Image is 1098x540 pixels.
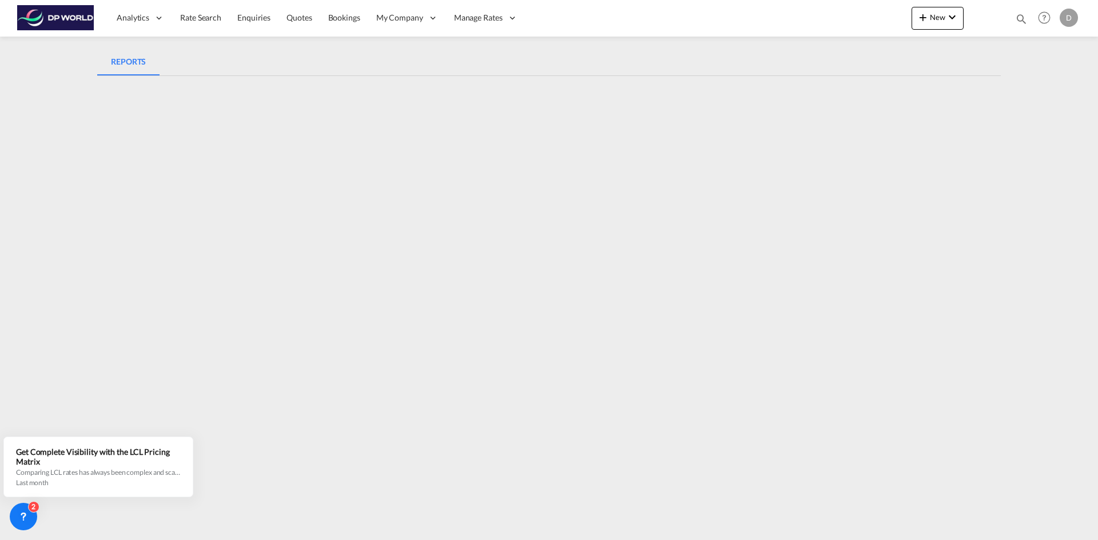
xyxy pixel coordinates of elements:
[180,13,221,22] span: Rate Search
[916,13,959,22] span: New
[111,55,146,69] div: REPORTS
[237,13,270,22] span: Enquiries
[328,13,360,22] span: Bookings
[287,13,312,22] span: Quotes
[1060,9,1078,27] div: D
[454,12,503,23] span: Manage Rates
[1035,8,1054,27] span: Help
[17,5,94,31] img: c08ca190194411f088ed0f3ba295208c.png
[1015,13,1028,30] div: icon-magnify
[1015,13,1028,25] md-icon: icon-magnify
[376,12,423,23] span: My Company
[97,48,160,75] md-pagination-wrapper: Use the left and right arrow keys to navigate between tabs
[945,10,959,24] md-icon: icon-chevron-down
[912,7,964,30] button: icon-plus 400-fgNewicon-chevron-down
[916,10,930,24] md-icon: icon-plus 400-fg
[1035,8,1060,29] div: Help
[117,12,149,23] span: Analytics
